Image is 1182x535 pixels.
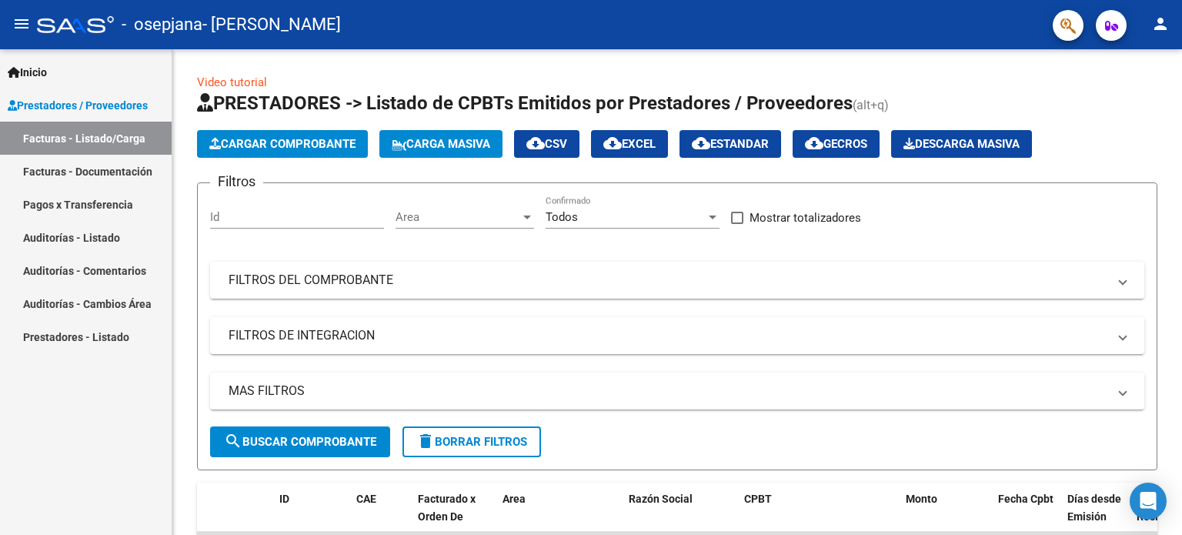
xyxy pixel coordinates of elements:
[679,130,781,158] button: Estandar
[903,137,1020,151] span: Descarga Masiva
[744,493,772,505] span: CPBT
[514,130,579,158] button: CSV
[603,137,656,151] span: EXCEL
[891,130,1032,158] app-download-masive: Descarga masiva de comprobantes (adjuntos)
[503,493,526,505] span: Area
[416,435,527,449] span: Borrar Filtros
[379,130,503,158] button: Carga Masiva
[209,137,356,151] span: Cargar Comprobante
[998,493,1053,505] span: Fecha Cpbt
[891,130,1032,158] button: Descarga Masiva
[210,426,390,457] button: Buscar Comprobante
[906,493,937,505] span: Monto
[546,210,578,224] span: Todos
[793,130,880,158] button: Gecros
[853,98,889,112] span: (alt+q)
[229,327,1107,344] mat-panel-title: FILTROS DE INTEGRACION
[416,432,435,450] mat-icon: delete
[279,493,289,505] span: ID
[396,210,520,224] span: Area
[692,134,710,152] mat-icon: cloud_download
[392,137,490,151] span: Carga Masiva
[210,262,1144,299] mat-expansion-panel-header: FILTROS DEL COMPROBANTE
[526,137,567,151] span: CSV
[197,75,267,89] a: Video tutorial
[591,130,668,158] button: EXCEL
[197,130,368,158] button: Cargar Comprobante
[402,426,541,457] button: Borrar Filtros
[1130,483,1167,520] div: Open Intercom Messenger
[1151,15,1170,33] mat-icon: person
[12,15,31,33] mat-icon: menu
[356,493,376,505] span: CAE
[224,432,242,450] mat-icon: search
[197,92,853,114] span: PRESTADORES -> Listado de CPBTs Emitidos por Prestadores / Proveedores
[1137,493,1180,523] span: Fecha Recibido
[224,435,376,449] span: Buscar Comprobante
[210,317,1144,354] mat-expansion-panel-header: FILTROS DE INTEGRACION
[750,209,861,227] span: Mostrar totalizadores
[8,97,148,114] span: Prestadores / Proveedores
[210,373,1144,410] mat-expansion-panel-header: MAS FILTROS
[210,171,263,192] h3: Filtros
[805,137,867,151] span: Gecros
[202,8,341,42] span: - [PERSON_NAME]
[629,493,693,505] span: Razón Social
[692,137,769,151] span: Estandar
[526,134,545,152] mat-icon: cloud_download
[229,272,1107,289] mat-panel-title: FILTROS DEL COMPROBANTE
[603,134,622,152] mat-icon: cloud_download
[8,64,47,81] span: Inicio
[1067,493,1121,523] span: Días desde Emisión
[805,134,823,152] mat-icon: cloud_download
[418,493,476,523] span: Facturado x Orden De
[229,383,1107,400] mat-panel-title: MAS FILTROS
[122,8,202,42] span: - osepjana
